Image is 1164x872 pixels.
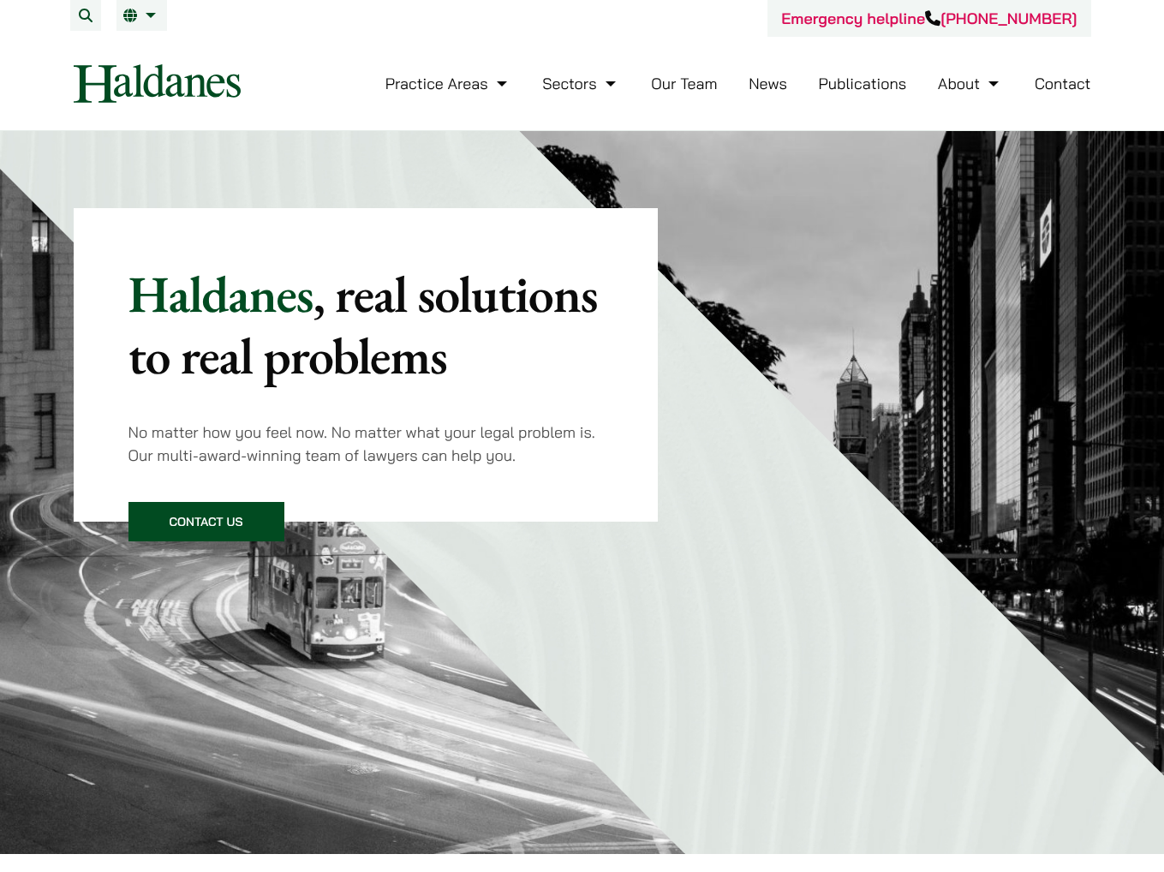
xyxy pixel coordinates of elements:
[542,74,619,93] a: Sectors
[819,74,907,93] a: Publications
[385,74,511,93] a: Practice Areas
[1035,74,1091,93] a: Contact
[651,74,717,93] a: Our Team
[128,260,598,389] mark: , real solutions to real problems
[749,74,787,93] a: News
[74,64,241,103] img: Logo of Haldanes
[128,263,604,386] p: Haldanes
[128,421,604,467] p: No matter how you feel now. No matter what your legal problem is. Our multi-award-winning team of...
[938,74,1003,93] a: About
[128,502,284,541] a: Contact Us
[123,9,160,22] a: EN
[781,9,1077,28] a: Emergency helpline[PHONE_NUMBER]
